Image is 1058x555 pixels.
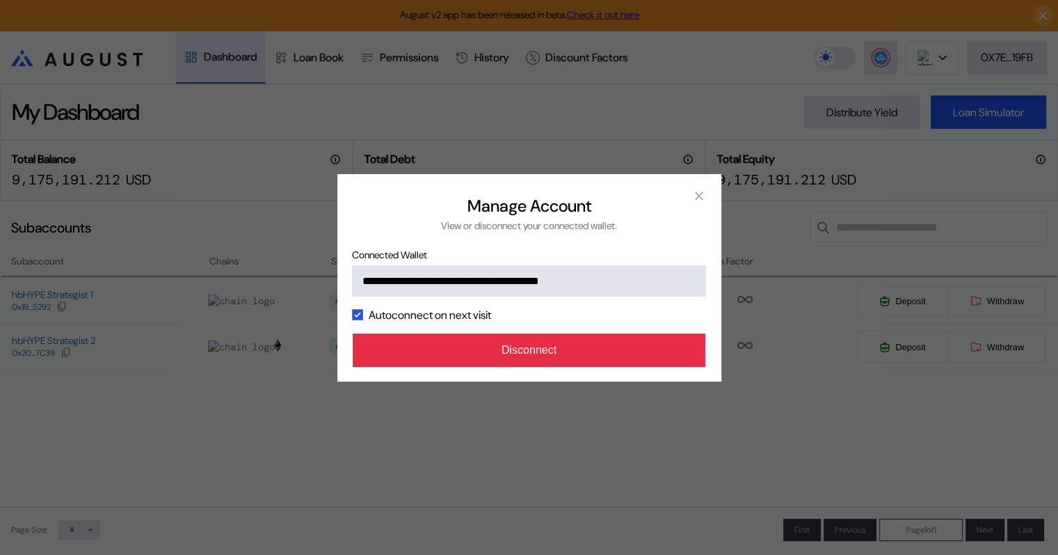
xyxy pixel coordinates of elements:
[353,334,706,367] button: Disconnect
[441,219,617,232] div: View or disconnect your connected wallet.
[352,249,705,261] span: Connected Wallet
[688,185,710,208] button: close modal
[369,308,491,322] label: Autoconnect on next visit
[467,195,591,217] h2: Manage Account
